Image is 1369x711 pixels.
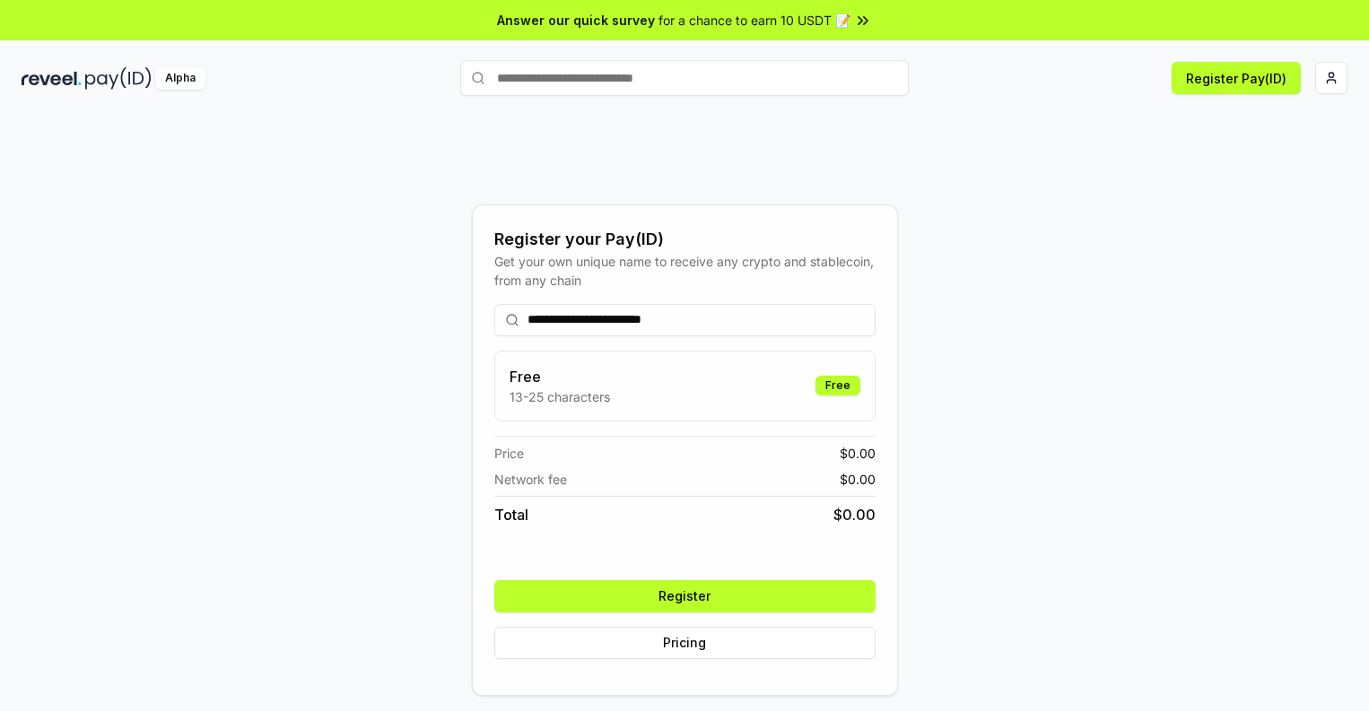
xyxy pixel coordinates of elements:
[840,470,876,489] span: $ 0.00
[494,252,876,290] div: Get your own unique name to receive any crypto and stablecoin, from any chain
[85,67,152,90] img: pay_id
[494,580,876,612] button: Register
[494,504,528,525] span: Total
[1172,62,1301,94] button: Register Pay(ID)
[22,67,82,90] img: reveel_dark
[840,444,876,463] span: $ 0.00
[494,627,876,659] button: Pricing
[510,366,610,387] h3: Free
[494,227,876,252] div: Register your Pay(ID)
[497,11,655,30] span: Answer our quick survey
[658,11,850,30] span: for a chance to earn 10 USDT 📝
[494,470,567,489] span: Network fee
[155,67,205,90] div: Alpha
[510,387,610,406] p: 13-25 characters
[815,376,860,395] div: Free
[833,504,876,525] span: $ 0.00
[494,444,524,463] span: Price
